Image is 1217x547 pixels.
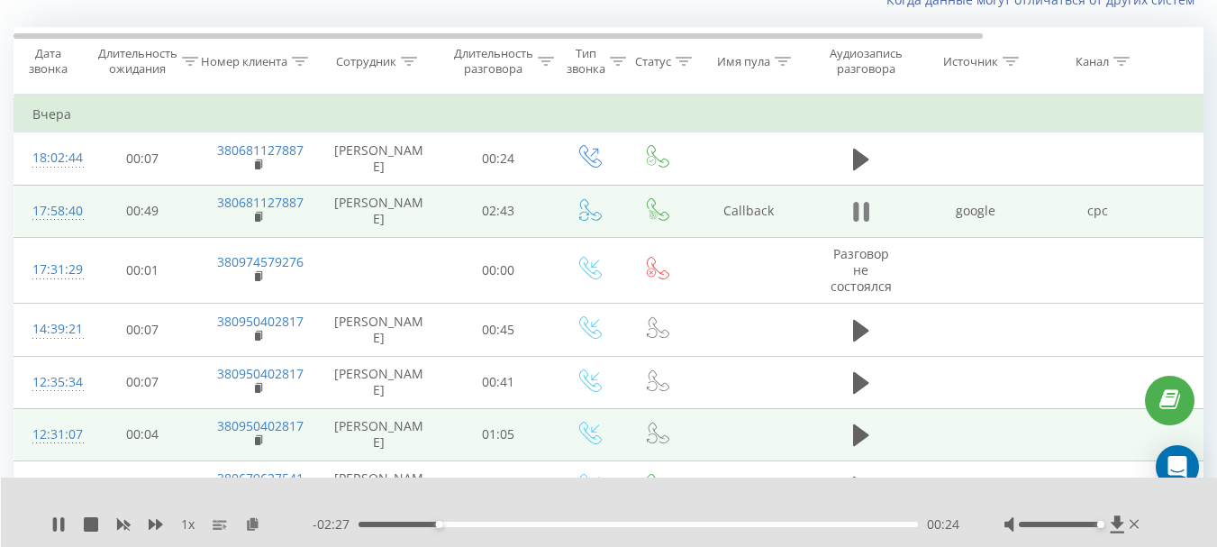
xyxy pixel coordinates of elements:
span: 1 x [181,515,195,533]
div: Аудиозапись разговора [822,46,910,77]
span: 00:24 [927,515,959,533]
div: Длительность разговора [454,46,533,77]
td: 00:41 [442,356,555,408]
span: Разговор не состоялся [831,245,892,295]
div: Сотрудник [336,54,396,69]
a: 380681127887 [217,141,304,159]
div: 12:12:40 [32,470,68,505]
div: 12:35:34 [32,365,68,400]
td: 01:05 [442,408,555,460]
div: Тип звонка [567,46,605,77]
td: [PERSON_NAME] [316,185,442,237]
a: 380950402817 [217,365,304,382]
span: - 02:27 [313,515,359,533]
a: 380679627541 [217,470,304,487]
td: [PERSON_NAME] [316,356,442,408]
td: 00:24 [442,132,555,185]
td: 00:07 [86,132,199,185]
td: 00:01 [86,237,199,304]
td: 00:00 [442,237,555,304]
a: 380950402817 [217,417,304,434]
div: Статус [635,54,671,69]
td: 00:07 [86,304,199,356]
div: Номер клиента [201,54,287,69]
div: 17:58:40 [32,194,68,229]
td: google [915,185,1037,237]
td: 00:04 [86,460,199,513]
div: Accessibility label [436,521,443,528]
div: 14:39:21 [32,312,68,347]
td: cpc [1037,185,1158,237]
div: Длительность ожидания [98,46,177,77]
td: 00:39 [442,460,555,513]
td: [PERSON_NAME] [316,460,442,513]
div: Источник [943,54,998,69]
td: 00:45 [442,304,555,356]
div: Канал [1076,54,1109,69]
div: Open Intercom Messenger [1156,445,1199,488]
div: 18:02:44 [32,141,68,176]
td: 00:49 [86,185,199,237]
div: 12:31:07 [32,417,68,452]
td: 00:04 [86,408,199,460]
div: Имя пула [717,54,770,69]
td: [PERSON_NAME] [316,304,442,356]
div: 17:31:29 [32,252,68,287]
div: Дата звонка [14,46,81,77]
td: 00:07 [86,356,199,408]
td: [PERSON_NAME] [316,408,442,460]
a: 380974579276 [217,253,304,270]
td: Callback [690,185,807,237]
td: 02:43 [442,185,555,237]
td: [PERSON_NAME] [316,132,442,185]
div: Accessibility label [1097,521,1104,528]
a: 380681127887 [217,194,304,211]
a: 380950402817 [217,313,304,330]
